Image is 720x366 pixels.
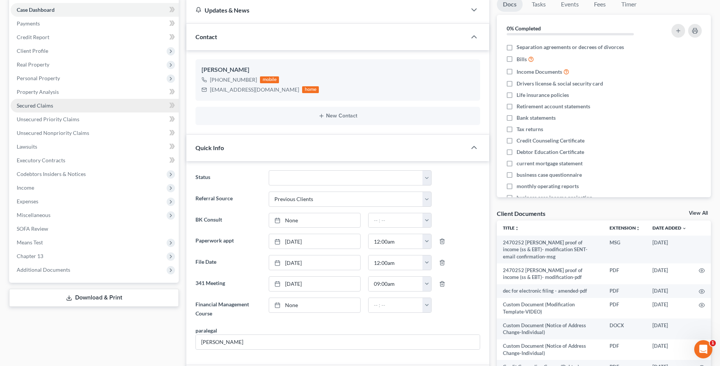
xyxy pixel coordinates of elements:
td: Custom Document (Notice of Address Change-Individual) [497,339,603,360]
a: Executory Contracts [11,154,179,167]
i: unfold_more [515,226,519,231]
span: Case Dashboard [17,6,55,13]
span: Separation agreements or decrees of divorces [517,43,624,51]
a: [DATE] [269,255,360,270]
td: [DATE] [646,284,693,298]
td: PDF [603,263,646,284]
span: Expenses [17,198,38,204]
iframe: Intercom live chat [694,340,712,358]
input: -- [196,335,480,349]
span: Chapter 13 [17,253,43,259]
span: Means Test [17,239,43,246]
label: Referral Source [192,192,265,207]
div: [PERSON_NAME] [202,65,474,74]
a: View All [689,211,708,216]
td: 2470252 [PERSON_NAME] proof of income (ss & EBT)- modification-pdf [497,263,603,284]
label: Paperwork appt [192,234,265,249]
span: current mortgage statement [517,160,583,167]
a: SOFA Review [11,222,179,236]
button: New Contact [202,113,474,119]
a: Lawsuits [11,140,179,154]
span: Quick Info [195,144,224,151]
div: home [302,86,319,93]
i: expand_more [682,226,687,231]
td: Custom Document (Modification Template-VIDEO) [497,298,603,319]
span: Payments [17,20,40,27]
input: -- : -- [369,298,423,312]
span: SOFA Review [17,225,48,232]
label: 341 Meeting [192,276,265,292]
label: BK Consult [192,213,265,228]
a: Secured Claims [11,99,179,112]
strong: 0% Completed [507,25,541,32]
td: PDF [603,284,646,298]
span: Debtor Education Certificate [517,148,584,156]
label: File Date [192,255,265,270]
span: Codebtors Insiders & Notices [17,171,86,177]
span: Lawsuits [17,143,37,150]
span: Property Analysis [17,89,59,95]
td: PDF [603,298,646,319]
td: Custom Document (Notice of Address Change-Individual) [497,318,603,339]
span: Additional Documents [17,266,70,273]
a: Unsecured Priority Claims [11,112,179,126]
span: Unsecured Nonpriority Claims [17,130,89,136]
a: None [269,298,360,312]
span: Bank statements [517,114,556,122]
div: [PHONE_NUMBER] [210,76,257,84]
a: None [269,213,360,228]
td: [DATE] [646,318,693,339]
td: [DATE] [646,263,693,284]
span: Income [17,184,34,191]
a: [DATE] [269,234,360,249]
span: Life insurance policies [517,91,569,99]
span: Executory Contracts [17,157,65,163]
a: Property Analysis [11,85,179,99]
label: Status [192,170,265,185]
div: mobile [260,76,279,83]
span: Retirement account statements [517,103,590,110]
td: [DATE] [646,236,693,263]
label: Financial Management Course [192,298,265,320]
a: Credit Report [11,30,179,44]
td: MSG [603,236,646,263]
span: 1 [710,340,716,346]
span: Miscellaneous [17,212,50,218]
div: Client Documents [497,209,545,217]
div: paralegal [195,326,217,334]
span: Unsecured Priority Claims [17,116,79,122]
span: Credit Counseling Certificate [517,137,585,144]
td: [DATE] [646,298,693,319]
input: -- : -- [369,234,423,249]
span: Tax returns [517,125,543,133]
td: dec for electronic filing - amended-pdf [497,284,603,298]
a: [DATE] [269,277,360,291]
span: Drivers license & social security card [517,80,603,87]
span: Credit Report [17,34,49,40]
a: Titleunfold_more [503,225,519,231]
td: DOCX [603,318,646,339]
div: [EMAIL_ADDRESS][DOMAIN_NAME] [210,86,299,93]
input: -- : -- [369,213,423,228]
a: Date Added expand_more [652,225,687,231]
td: PDF [603,339,646,360]
span: Secured Claims [17,102,53,109]
td: [DATE] [646,339,693,360]
input: -- : -- [369,277,423,291]
div: Updates & News [195,6,457,14]
span: Contact [195,33,217,40]
span: business case income projection [517,194,592,201]
span: Income Documents [517,68,562,76]
span: business case questionnaire [517,171,582,179]
input: -- : -- [369,255,423,270]
span: Bills [517,55,527,63]
span: Real Property [17,61,49,68]
span: Client Profile [17,48,48,54]
td: 2470252 [PERSON_NAME] proof of income (ss & EBT)- modification SENT-email confirmation-msg [497,236,603,263]
a: Unsecured Nonpriority Claims [11,126,179,140]
i: unfold_more [636,226,640,231]
a: Case Dashboard [11,3,179,17]
a: Download & Print [9,289,179,307]
a: Payments [11,17,179,30]
span: monthly operating reports [517,182,579,190]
